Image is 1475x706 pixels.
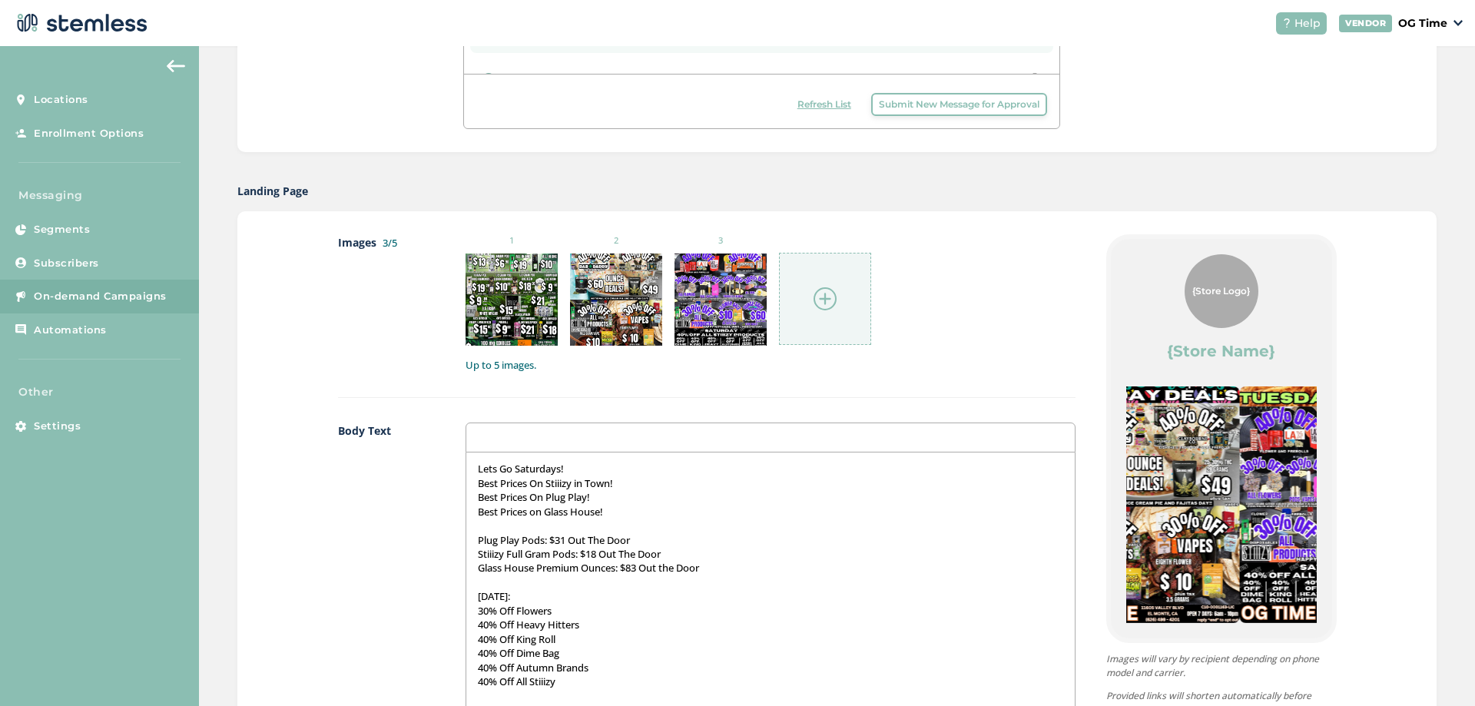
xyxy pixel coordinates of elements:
[466,358,1075,373] label: Up to 5 images.
[675,234,767,247] small: 3
[1187,632,1210,655] button: Item 0
[1192,284,1250,298] span: {Store Logo}
[34,92,88,108] span: Locations
[237,183,308,199] label: Landing Page
[570,234,662,247] small: 2
[1398,632,1475,706] iframe: Chat Widget
[501,71,724,87] label: Customer Appreciation Day at OG Time [DATE]!
[1294,15,1321,31] span: Help
[1398,15,1447,31] p: OG Time
[478,490,1062,504] p: Best Prices On Plug Play!
[1056,386,1239,623] img: Z
[1282,18,1291,28] img: icon-help-white-03924b79.svg
[478,476,1062,490] p: Best Prices On Stiiizy in Town!
[478,632,1062,646] p: 40% Off King Roll
[34,289,167,304] span: On-demand Campaigns
[1239,386,1422,623] img: 2Q==
[879,98,1039,111] span: Submit New Message for Approval
[478,561,1062,575] p: Glass House Premium Ounces: $83 Out the Door
[478,604,1062,618] p: 30% Off Flowers
[338,234,436,373] label: Images
[466,234,558,247] small: 1
[1167,340,1275,362] label: {Store Name}
[34,323,107,338] span: Automations
[871,93,1047,116] button: Submit New Message for Approval
[466,254,558,346] img: Z
[478,618,1062,631] p: 40% Off Heavy Hitters
[814,287,837,310] img: icon-circle-plus-45441306.svg
[790,93,859,116] button: Refresh List
[478,661,1062,675] p: 40% Off Autumn Brands
[478,589,1062,603] p: [DATE]:
[570,254,662,346] img: Z
[675,254,767,346] img: 2Q==
[1233,632,1256,655] button: Item 2
[978,72,1023,86] span: segment
[12,8,147,38] img: logo-dark-0685b13c.svg
[1106,652,1337,680] p: Images will vary by recipient depending on phone model and carrier.
[167,60,185,72] img: icon-arrow-back-accent-c549486e.svg
[34,419,81,434] span: Settings
[1339,15,1392,32] div: VENDOR
[34,256,99,271] span: Subscribers
[478,505,1062,519] p: Best Prices on Glass House!
[383,236,397,250] label: 3/5
[1210,632,1233,655] button: Item 1
[478,675,1062,688] p: 40% Off All Stiiizy
[478,533,1062,547] p: Plug Play Pods: $31 Out The Door
[34,126,144,141] span: Enrollment Options
[978,72,983,85] strong: 1
[478,547,1062,561] p: Stiiizy Full Gram Pods: $18 Out The Door
[797,98,851,111] span: Refresh List
[478,646,1062,660] p: 40% Off Dime Bag
[1453,20,1463,26] img: icon_down-arrow-small-66adaf34.svg
[34,222,90,237] span: Segments
[478,462,1062,476] p: Lets Go Saturdays!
